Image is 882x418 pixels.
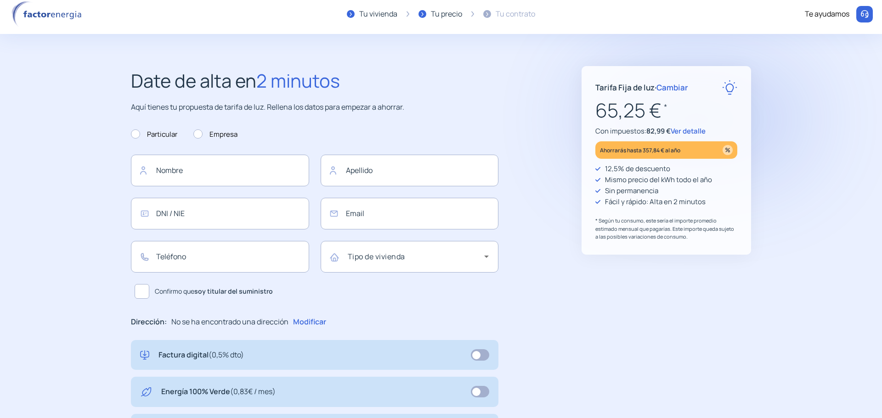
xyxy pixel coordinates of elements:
p: Energía 100% Verde [161,386,276,398]
p: Sin permanencia [605,185,658,196]
div: Tu vivienda [359,8,397,20]
p: Ahorrarás hasta 357,84 € al año [600,145,680,156]
p: No se ha encontrado una dirección [171,316,288,328]
img: digital-invoice.svg [140,349,149,361]
p: * Según tu consumo, este sería el importe promedio estimado mensual que pagarías. Este importe qu... [595,217,737,241]
span: (0,83€ / mes) [230,386,276,396]
mat-label: Tipo de vivienda [348,251,405,262]
span: Confirmo que [155,286,273,296]
span: Cambiar [656,82,688,93]
p: Aquí tienes tu propuesta de tarifa de luz. Rellena los datos para empezar a ahorrar. [131,101,498,113]
p: Fácil y rápido: Alta en 2 minutos [605,196,706,207]
div: Tu contrato [496,8,535,20]
img: energy-green.svg [140,386,152,398]
p: Modificar [293,316,326,328]
span: (0,5% dto) [209,350,244,360]
label: Empresa [193,129,237,140]
h2: Date de alta en [131,66,498,95]
b: soy titular del suministro [194,287,273,295]
p: Tarifa Fija de luz · [595,81,688,94]
img: llamar [860,10,869,19]
div: Te ayudamos [805,8,849,20]
label: Particular [131,129,177,140]
p: 12,5% de descuento [605,163,670,174]
span: 82,99 € [646,126,671,136]
p: Con impuestos: [595,126,737,137]
p: Factura digital [158,349,244,361]
img: rate-E.svg [722,80,737,95]
div: Tu precio [431,8,462,20]
img: percentage_icon.svg [723,145,733,155]
p: Dirección: [131,316,167,328]
span: 2 minutos [256,68,340,93]
p: Mismo precio del kWh todo el año [605,174,712,185]
p: 65,25 € [595,95,737,126]
span: Ver detalle [671,126,706,136]
img: logo factor [9,1,87,28]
